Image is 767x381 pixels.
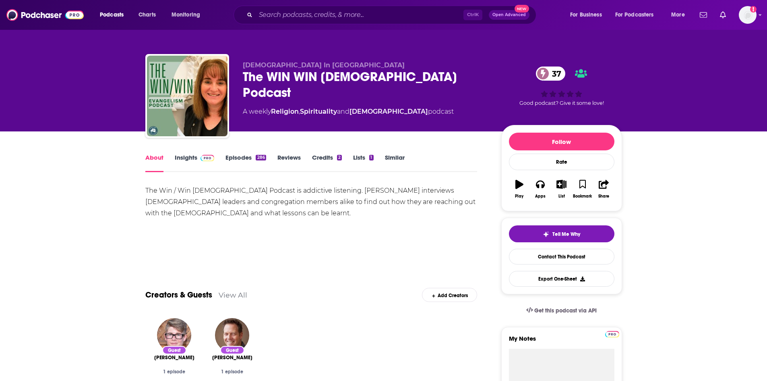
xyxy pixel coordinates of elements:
span: [PERSON_NAME] [212,354,252,361]
label: My Notes [509,335,614,349]
button: Follow [509,133,614,150]
a: Get this podcast via API [520,301,604,321]
button: tell me why sparkleTell Me Why [509,225,614,242]
span: Logged in as luilaking [739,6,757,24]
span: Get this podcast via API [534,307,597,314]
div: 1 episode [152,369,197,375]
a: Similar [385,154,405,172]
img: Podchaser Pro [201,155,215,161]
svg: Add a profile image [750,6,757,12]
a: Religion [271,108,299,115]
input: Search podcasts, credits, & more... [256,8,463,21]
span: Tell Me Why [552,231,580,237]
button: List [551,175,572,204]
a: Contact This Podcast [509,249,614,264]
img: Podchaser Pro [605,331,619,337]
span: and [337,108,349,115]
div: Share [598,194,609,199]
span: [DEMOGRAPHIC_DATA] In [GEOGRAPHIC_DATA] [243,61,405,69]
button: Bookmark [572,175,593,204]
div: Add Creators [422,288,477,302]
a: InsightsPodchaser Pro [175,154,215,172]
div: Bookmark [573,194,592,199]
span: Good podcast? Give it some love! [519,100,604,106]
a: Bree Mills [154,354,194,361]
span: [PERSON_NAME] [154,354,194,361]
img: User Profile [739,6,757,24]
span: Monitoring [172,9,200,21]
button: Apps [530,175,551,204]
span: Open Advanced [492,13,526,17]
a: Episodes286 [225,154,266,172]
div: The Win / Win [DEMOGRAPHIC_DATA] Podcast is addictive listening. [PERSON_NAME] interviews [DEMOGR... [145,185,478,219]
a: Creators & Guests [145,290,212,300]
a: Show notifications dropdown [717,8,729,22]
span: Ctrl K [463,10,482,20]
div: 1 episode [210,369,255,375]
a: Reviews [277,154,301,172]
a: [DEMOGRAPHIC_DATA] [349,108,428,115]
button: Export One-Sheet [509,271,614,287]
div: List [558,194,565,199]
button: Open AdvancedNew [489,10,529,20]
div: Search podcasts, credits, & more... [241,6,544,24]
a: About [145,154,163,172]
a: Markus Watson [212,354,252,361]
a: Show notifications dropdown [697,8,710,22]
span: Podcasts [100,9,124,21]
div: Play [515,194,523,199]
button: open menu [666,8,695,21]
span: New [515,5,529,12]
span: 37 [544,67,565,81]
button: open menu [166,8,211,21]
div: 286 [256,155,266,160]
div: 1 [369,155,373,160]
span: For Business [570,9,602,21]
img: Markus Watson [215,318,249,352]
a: Spirituality [300,108,337,115]
span: For Podcasters [615,9,654,21]
span: More [671,9,685,21]
button: Show profile menu [739,6,757,24]
img: Bree Mills [157,318,191,352]
a: View All [219,291,247,299]
span: Charts [139,9,156,21]
button: Play [509,175,530,204]
img: tell me why sparkle [543,231,549,237]
button: Share [593,175,614,204]
div: 2 [337,155,342,160]
a: Pro website [605,330,619,337]
a: 37 [536,67,565,81]
div: A weekly podcast [243,107,454,117]
button: open menu [610,8,666,21]
a: Charts [133,8,161,21]
a: Credits2 [312,154,342,172]
div: Rate [509,154,614,170]
button: open menu [564,8,612,21]
div: Guest [162,346,186,354]
a: Lists1 [353,154,373,172]
button: open menu [94,8,134,21]
img: The WIN WIN Evangelism Podcast [147,56,227,136]
img: Podchaser - Follow, Share and Rate Podcasts [6,7,84,23]
div: 37Good podcast? Give it some love! [501,61,622,111]
div: Guest [220,346,244,354]
div: Apps [535,194,546,199]
span: , [299,108,300,115]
